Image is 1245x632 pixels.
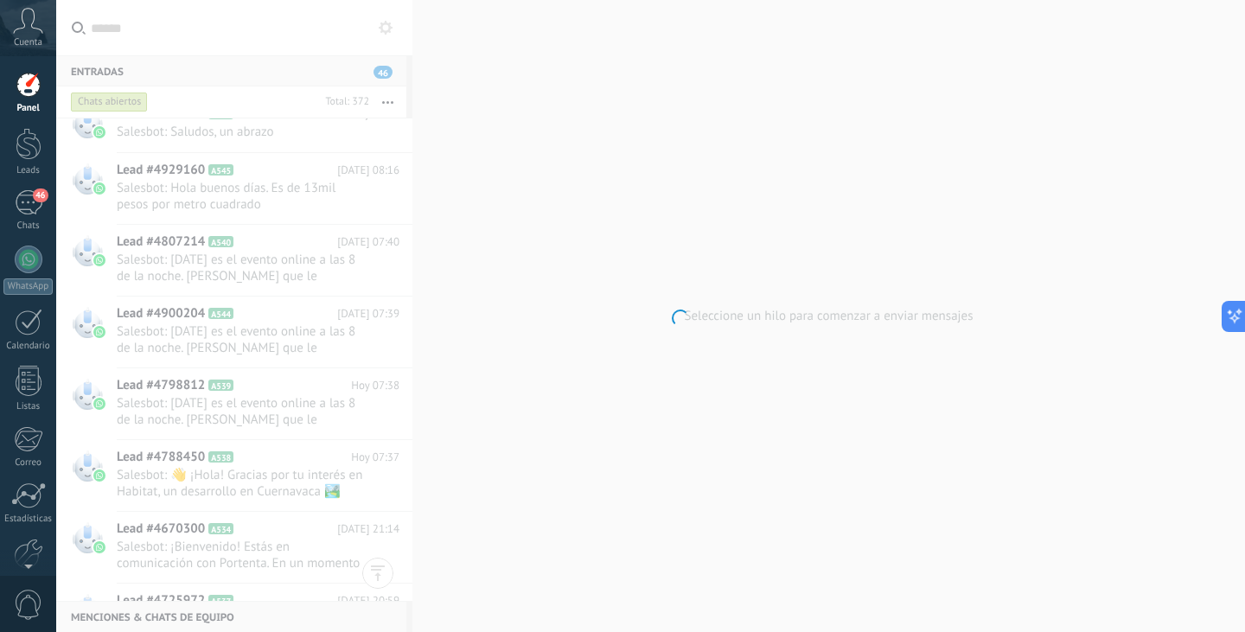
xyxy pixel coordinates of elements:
span: 46 [33,188,48,202]
div: Leads [3,165,54,176]
div: Calendario [3,341,54,352]
span: Cuenta [14,37,42,48]
div: Panel [3,103,54,114]
div: Correo [3,457,54,469]
div: Chats [3,220,54,232]
div: Estadísticas [3,514,54,525]
div: WhatsApp [3,278,53,295]
div: Listas [3,401,54,412]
